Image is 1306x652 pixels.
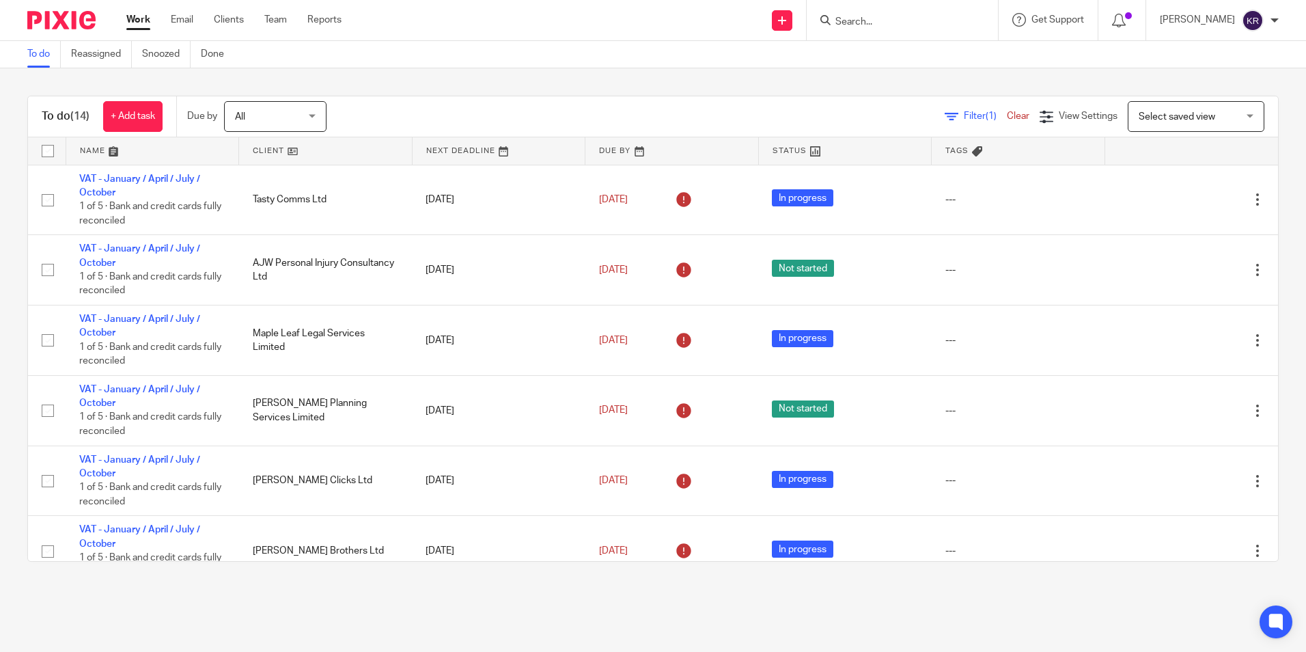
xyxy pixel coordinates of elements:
span: Not started [772,260,834,277]
td: [DATE] [412,375,585,446]
td: Tasty Comms Ltd [239,165,413,235]
td: [DATE] [412,516,585,586]
div: --- [945,474,1092,487]
span: [DATE] [599,476,628,485]
td: [PERSON_NAME] Brothers Ltd [239,516,413,586]
span: [DATE] [599,195,628,204]
a: VAT - January / April / July / October [79,314,200,338]
a: VAT - January / April / July / October [79,174,200,198]
span: Filter [964,111,1007,121]
div: --- [945,334,1092,347]
span: 1 of 5 · Bank and credit cards fully reconciled [79,272,221,296]
td: [PERSON_NAME] Clicks Ltd [239,446,413,516]
img: Pixie [27,11,96,29]
a: Reports [307,13,342,27]
span: (1) [986,111,997,121]
td: AJW Personal Injury Consultancy Ltd [239,235,413,305]
span: 1 of 5 · Bank and credit cards fully reconciled [79,342,221,366]
a: To do [27,41,61,68]
span: In progress [772,189,833,206]
a: VAT - January / April / July / October [79,525,200,548]
span: [DATE] [599,336,628,345]
span: View Settings [1059,111,1117,121]
a: VAT - January / April / July / October [79,385,200,408]
span: 1 of 5 · Bank and credit cards fully reconciled [79,483,221,507]
td: [PERSON_NAME] Planning Services Limited [239,375,413,446]
span: Tags [945,147,969,154]
a: VAT - January / April / July / October [79,244,200,267]
span: 1 of 5 · Bank and credit cards fully reconciled [79,413,221,437]
span: Not started [772,400,834,418]
a: Clients [214,13,244,27]
span: Get Support [1031,15,1084,25]
span: [DATE] [599,406,628,416]
td: [DATE] [412,235,585,305]
a: Team [264,13,287,27]
span: Select saved view [1139,112,1215,122]
span: (14) [70,111,89,122]
td: [DATE] [412,165,585,235]
span: [DATE] [599,265,628,275]
span: 1 of 5 · Bank and credit cards fully reconciled [79,202,221,226]
p: [PERSON_NAME] [1160,13,1235,27]
a: Done [201,41,234,68]
div: --- [945,193,1092,206]
td: Maple Leaf Legal Services Limited [239,305,413,376]
span: In progress [772,471,833,488]
a: VAT - January / April / July / October [79,455,200,478]
a: + Add task [103,101,163,132]
h1: To do [42,109,89,124]
td: [DATE] [412,305,585,376]
td: [DATE] [412,446,585,516]
a: Email [171,13,193,27]
a: Clear [1007,111,1029,121]
span: [DATE] [599,546,628,556]
a: Reassigned [71,41,132,68]
div: --- [945,544,1092,558]
span: In progress [772,541,833,558]
span: 1 of 5 · Bank and credit cards fully reconciled [79,553,221,577]
div: --- [945,404,1092,418]
a: Snoozed [142,41,191,68]
p: Due by [187,109,217,123]
div: --- [945,263,1092,277]
span: All [235,112,245,122]
input: Search [834,16,957,29]
span: In progress [772,330,833,347]
a: Work [126,13,150,27]
img: svg%3E [1242,10,1264,31]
